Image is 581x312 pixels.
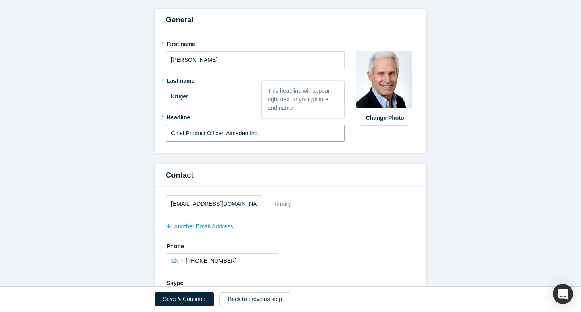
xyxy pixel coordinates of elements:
img: Profile user default [356,51,412,108]
label: Headline [166,111,345,122]
button: Change Photo [360,111,408,126]
label: Skype [166,276,415,287]
label: First name [166,37,345,48]
label: Phone [166,239,415,251]
div: Primary [271,197,292,211]
h3: General [166,15,415,25]
label: Last name [166,74,345,85]
button: another Email Address [166,220,242,234]
button: Save & Continue [155,292,214,306]
h3: Contact [166,170,415,181]
a: Back to previous step [219,292,290,306]
input: Partner, CEO [166,125,345,142]
div: This headline will appear right next to your picture and name [262,81,344,118]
